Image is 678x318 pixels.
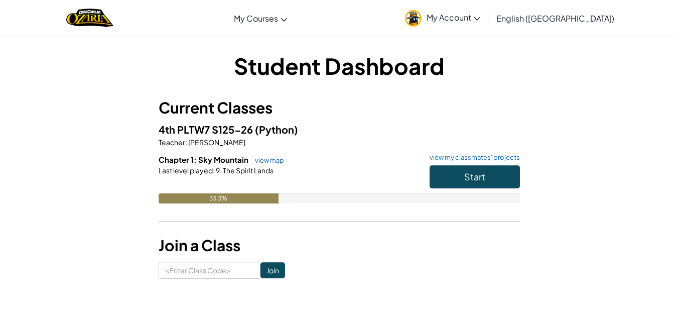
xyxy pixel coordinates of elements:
[222,166,274,175] span: The Spirit Lands
[425,154,520,161] a: view my classmates' projects
[159,155,250,164] span: Chapter 1: Sky Mountain
[66,8,113,28] img: Home
[430,165,520,188] button: Start
[255,123,298,136] span: (Python)
[427,12,480,23] span: My Account
[213,166,215,175] span: :
[250,156,284,164] a: view map
[159,138,185,147] span: Teacher
[159,123,255,136] span: 4th PLTW7 S125-26
[496,13,614,24] span: English ([GEOGRAPHIC_DATA])
[159,50,520,81] h1: Student Dashboard
[491,5,619,32] a: English ([GEOGRAPHIC_DATA])
[215,166,222,175] span: 9.
[159,234,520,257] h3: Join a Class
[159,96,520,119] h3: Current Classes
[260,262,285,278] input: Join
[400,2,485,34] a: My Account
[159,193,279,203] div: 33.3%
[464,171,485,182] span: Start
[185,138,187,147] span: :
[159,262,260,279] input: <Enter Class Code>
[229,5,292,32] a: My Courses
[159,166,213,175] span: Last level played
[234,13,278,24] span: My Courses
[187,138,245,147] span: [PERSON_NAME]
[66,8,113,28] a: Ozaria by CodeCombat logo
[405,10,422,27] img: avatar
